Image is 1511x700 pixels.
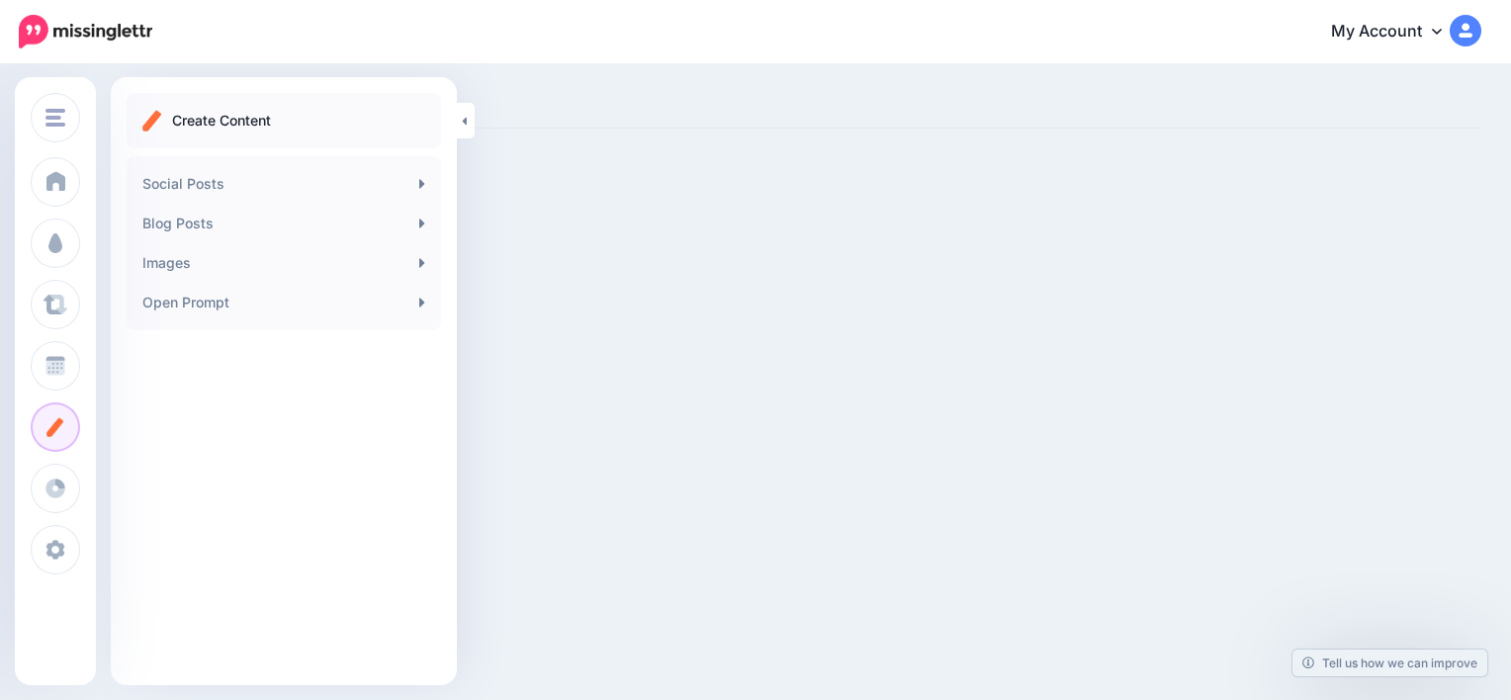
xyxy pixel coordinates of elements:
[1292,650,1487,676] a: Tell us how we can improve
[134,243,433,283] a: Images
[134,164,433,204] a: Social Posts
[134,204,433,243] a: Blog Posts
[172,109,271,132] p: Create Content
[45,109,65,127] img: menu.png
[134,283,433,322] a: Open Prompt
[142,110,162,131] img: create.png
[19,15,152,48] img: Missinglettr
[1311,8,1481,56] a: My Account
